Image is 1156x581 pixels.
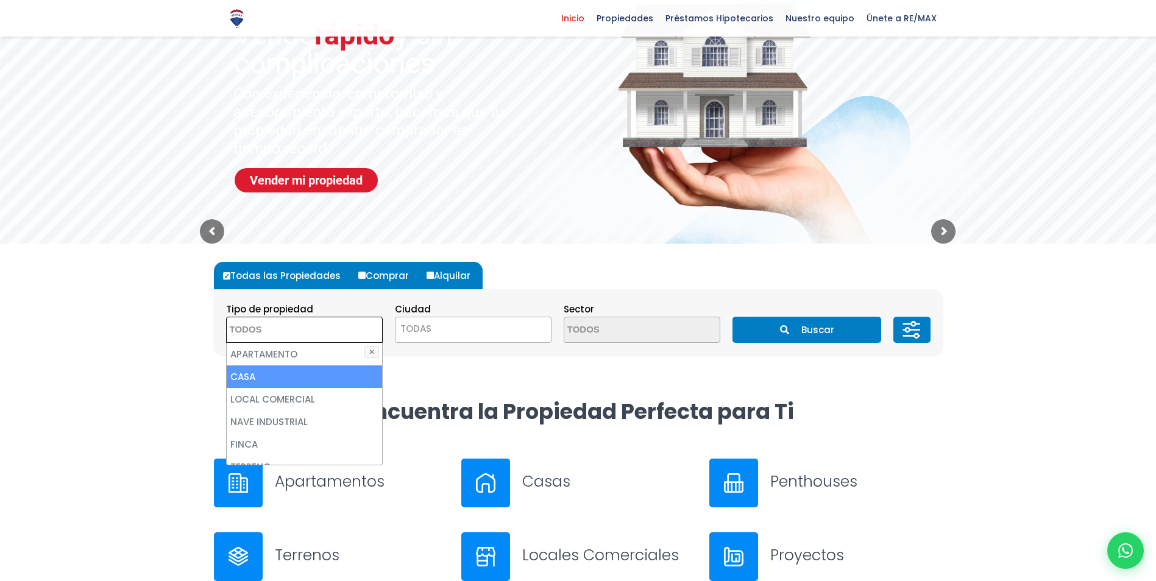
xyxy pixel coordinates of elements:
textarea: Search [227,317,345,343]
a: Penthouses [709,459,943,507]
label: Todas las Propiedades [220,262,353,289]
li: NAVE INDUSTRIAL [227,410,382,433]
li: APARTAMENTO [227,343,382,365]
a: Apartamentos [214,459,447,507]
span: Préstamos Hipotecarios [659,9,779,27]
input: Comprar [358,272,366,279]
span: Nuestro equipo [779,9,860,27]
span: Sector [564,303,594,315]
button: Buscar [732,317,881,343]
a: Locales Comerciales [461,532,695,581]
span: TODAS [400,322,431,335]
a: Vender mi propiedad [235,168,378,192]
a: Terrenos [214,532,447,581]
h3: Proyectos [770,544,943,566]
li: LOCAL COMERCIAL [227,388,382,410]
strong: Encuentra la Propiedad Perfecta para Ti [362,396,794,426]
sr7-txt: Vende y sin complicaciones [234,20,537,77]
span: Únete a RE/MAX [860,9,943,27]
img: Logo de REMAX [226,8,247,29]
span: Inicio [555,9,590,27]
h3: Penthouses [770,471,943,492]
label: Alquilar [424,262,483,289]
span: Ciudad [395,303,431,315]
h3: Apartamentos [275,471,447,492]
input: Todas las Propiedades [223,272,230,280]
a: Proyectos [709,532,943,581]
li: CASA [227,365,382,388]
input: Alquilar [427,272,434,279]
a: Casas [461,459,695,507]
span: TODAS [395,320,551,337]
button: ✕ [364,346,379,358]
li: FINCA [227,433,382,456]
sr7-txt: Con experiencia, compromiso y asesoramiento experto, hacemos que tu propiedad encuentre comprador... [233,85,513,158]
textarea: Search [564,317,683,343]
label: Comprar [355,262,421,289]
span: TODAS [395,317,551,343]
li: TERRENO [227,456,382,478]
span: Propiedades [590,9,659,27]
h3: Casas [522,471,695,492]
h3: Terrenos [275,544,447,566]
h3: Locales Comerciales [522,544,695,566]
span: Tipo de propiedad [226,303,313,315]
